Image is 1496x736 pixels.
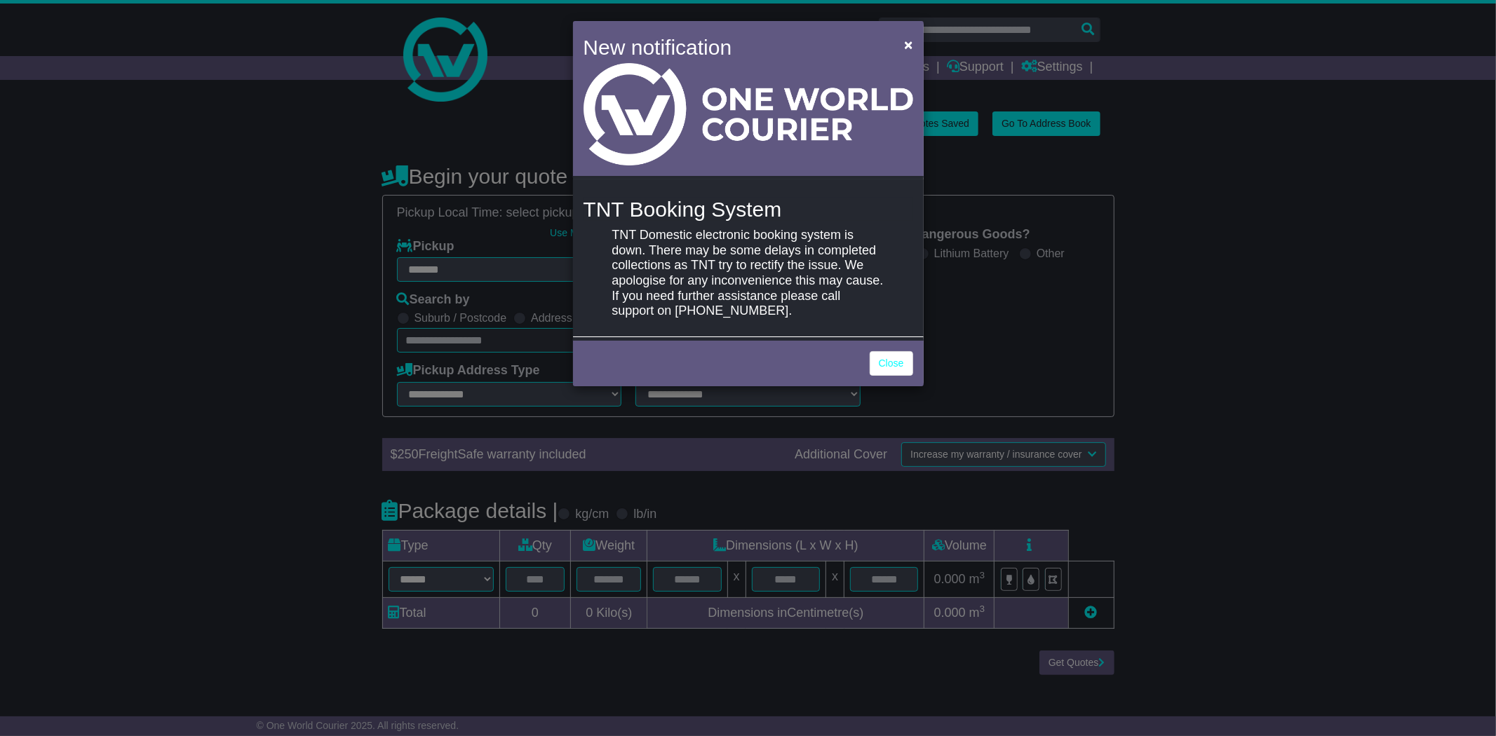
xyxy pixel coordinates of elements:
[904,36,912,53] span: ×
[584,32,884,63] h4: New notification
[584,198,913,221] h4: TNT Booking System
[897,30,919,59] button: Close
[870,351,913,376] a: Close
[612,228,884,319] p: TNT Domestic electronic booking system is down. There may be some delays in completed collections...
[584,63,913,165] img: Light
